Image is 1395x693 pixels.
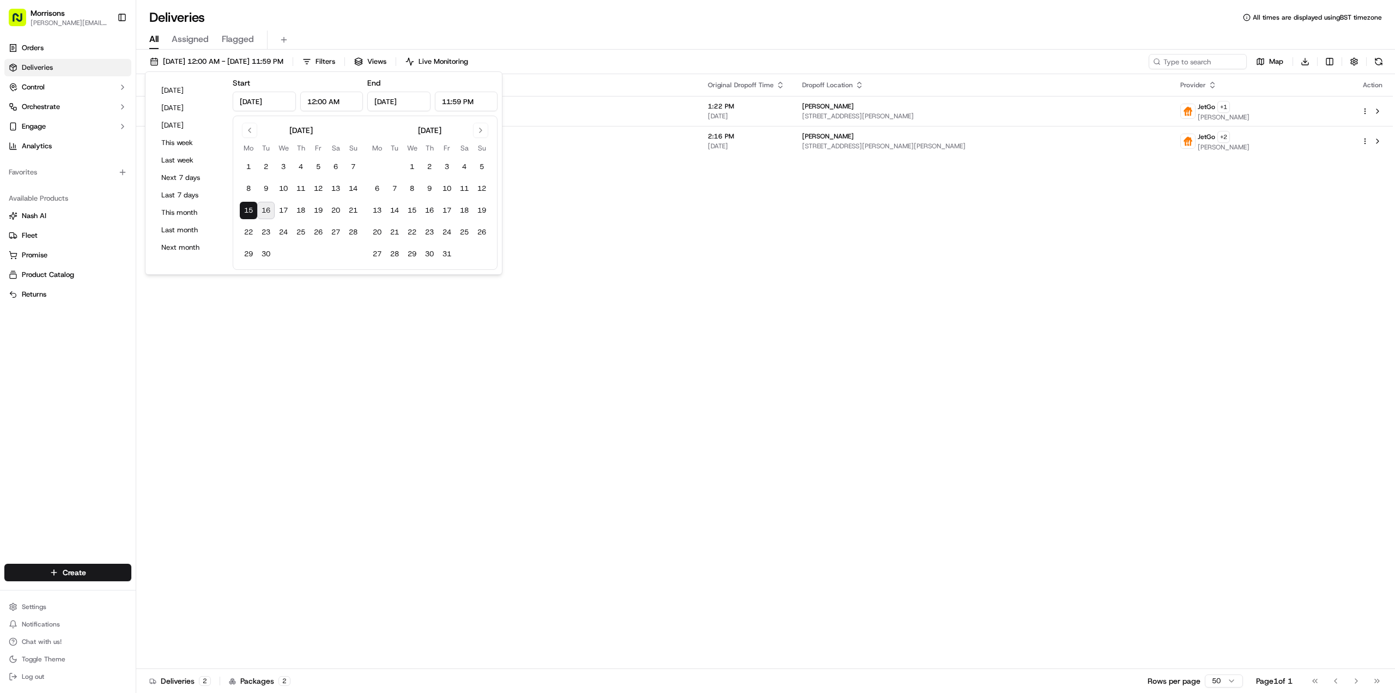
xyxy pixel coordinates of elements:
th: Thursday [292,142,310,154]
span: Flagged [222,33,254,46]
button: Toggle Theme [4,652,131,667]
button: 30 [257,245,275,263]
span: Control [22,82,45,92]
button: 20 [327,202,344,219]
button: Control [4,79,131,96]
span: [PERSON_NAME][STREET_ADDRESS][PERSON_NAME] [330,112,690,120]
button: Morrisons [31,8,65,19]
span: Dropoff Location [802,81,853,89]
button: 7 [386,180,403,197]
th: Friday [438,142,456,154]
input: Type to search [1149,54,1247,69]
button: 5 [310,158,327,176]
button: 1 [240,158,257,176]
button: 4 [292,158,310,176]
button: This month [156,205,222,220]
div: 📗 [11,159,20,168]
span: Nash AI [22,211,46,221]
img: Nash [11,11,33,33]
span: Filters [316,57,335,67]
span: Orchestrate [22,102,60,112]
button: 21 [386,224,403,241]
button: 10 [275,180,292,197]
button: Go to previous month [242,123,257,138]
button: 13 [368,202,386,219]
th: Saturday [327,142,344,154]
button: 2 [257,158,275,176]
button: 27 [327,224,344,241]
span: [PERSON_NAME] [1198,113,1250,122]
span: Fleet [22,231,38,240]
button: 6 [368,180,386,197]
div: 2 [199,676,211,686]
div: [DATE] [289,125,313,136]
input: Date [233,92,296,111]
span: Pylon [108,185,132,193]
button: 28 [386,245,403,263]
span: [PERSON_NAME] [1198,143,1250,152]
div: Page 1 of 1 [1256,676,1293,686]
th: Sunday [473,142,490,154]
img: 1736555255976-a54dd68f-1ca7-489b-9aae-adbdc363a1c4 [11,104,31,124]
button: Next month [156,240,222,255]
button: Morrisons[PERSON_NAME][EMAIL_ADDRESS][PERSON_NAME][DOMAIN_NAME] [4,4,113,31]
span: Engage [22,122,46,131]
span: JetGo [1198,132,1215,141]
button: 18 [456,202,473,219]
button: 31 [438,245,456,263]
th: Tuesday [257,142,275,154]
span: [STREET_ADDRESS][PERSON_NAME][PERSON_NAME] [802,142,1162,150]
a: Fleet [9,231,127,240]
button: 22 [403,224,421,241]
button: 11 [292,180,310,197]
div: We're available if you need us! [37,115,138,124]
h1: Deliveries [149,9,205,26]
a: Analytics [4,137,131,155]
th: Thursday [421,142,438,154]
a: Product Catalog [9,270,127,280]
button: [DATE] 12:00 AM - [DATE] 11:59 PM [145,54,288,69]
span: Original Dropoff Time [708,81,774,89]
button: 8 [240,180,257,197]
button: 9 [421,180,438,197]
input: Got a question? Start typing here... [28,70,196,82]
span: Analytics [22,141,52,151]
button: +1 [1217,101,1230,113]
button: Live Monitoring [401,54,473,69]
button: Chat with us! [4,634,131,649]
button: 25 [456,224,473,241]
button: 3 [438,158,456,176]
button: 23 [257,224,275,241]
button: 29 [240,245,257,263]
span: Assigned [172,33,209,46]
button: 24 [275,224,292,241]
th: Tuesday [386,142,403,154]
button: 8 [403,180,421,197]
span: All times are displayed using BST timezone [1253,13,1382,22]
p: Rows per page [1148,676,1200,686]
button: Promise [4,246,131,264]
span: API Documentation [103,158,175,169]
span: [DATE] [708,142,785,150]
button: Log out [4,669,131,684]
button: 16 [257,202,275,219]
button: 24 [438,224,456,241]
button: [DATE] [156,100,222,116]
button: Go to next month [473,123,488,138]
button: 7 [344,158,362,176]
button: Product Catalog [4,266,131,284]
button: Start new chat [185,107,198,120]
button: 14 [386,202,403,219]
button: Create [4,564,131,581]
span: [PERSON_NAME][STREET_ADDRESS][PERSON_NAME] [330,142,690,150]
button: 30 [421,245,438,263]
button: 19 [310,202,327,219]
button: 21 [344,202,362,219]
button: 26 [310,224,327,241]
label: End [367,78,380,88]
div: 💻 [92,159,101,168]
span: Knowledge Base [22,158,83,169]
button: 15 [403,202,421,219]
span: Deliveries [22,63,53,73]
